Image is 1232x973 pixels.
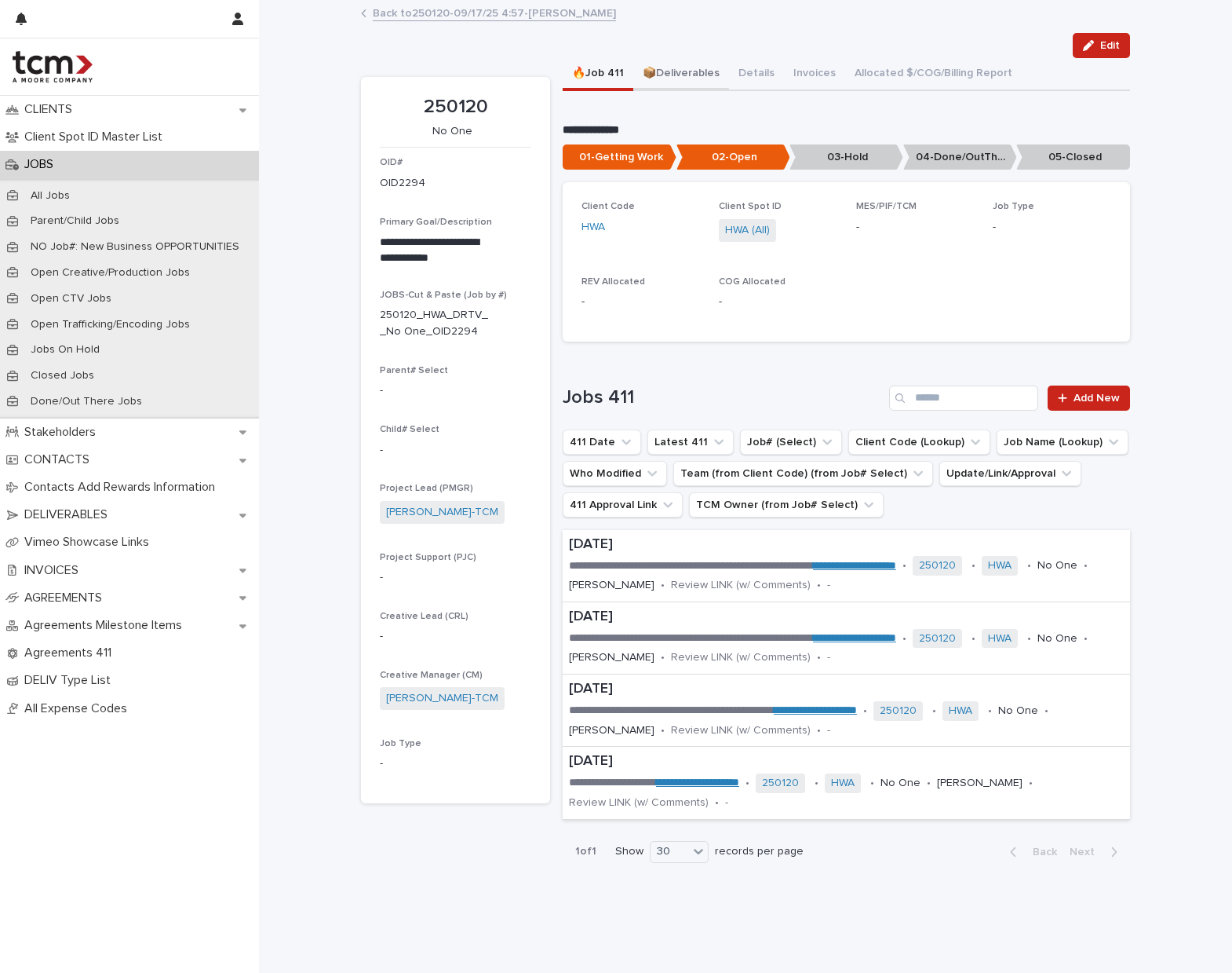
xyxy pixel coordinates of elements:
[997,845,1063,859] button: Back
[880,704,917,718] a: 250120
[18,292,124,305] p: Open CTV Jobs
[988,704,992,718] p: •
[939,461,1081,486] button: Update/Link/Approval
[569,796,709,810] p: Review LINK (w/ Comments)
[817,724,821,737] p: •
[563,144,676,170] p: 01-Getting Work
[1063,845,1130,859] button: Next
[971,632,975,646] p: •
[380,125,525,138] p: No One
[848,430,990,455] button: Client Code (Lookup)
[815,777,818,790] p: •
[380,366,448,375] span: Parent# Select
[988,559,1011,572] a: HWA
[729,58,784,91] button: Details
[563,386,883,409] h1: Jobs 411
[831,777,855,790] a: HWA
[563,430,641,455] button: 411 Date
[845,58,1022,91] button: Allocated $/COG/Billing Report
[380,755,531,772] p: -
[647,430,734,455] button: Latest 411
[932,704,936,718] p: •
[18,102,85,117] p: CLIENTS
[971,559,975,572] p: •
[569,724,654,737] p: [PERSON_NAME]
[1027,632,1031,646] p: •
[569,753,1124,770] p: [DATE]
[380,553,476,562] span: Project Support (PJC)
[380,218,492,227] span: Primary Goal/Description
[563,58,633,91] button: 🔥Job 411
[386,504,498,521] a: [PERSON_NAME]-TCM
[889,386,1038,411] input: Search
[380,671,483,680] span: Creative Manager (CM)
[380,96,531,119] p: 250120
[18,189,82,203] p: All Jobs
[569,609,1124,626] p: [DATE]
[998,704,1038,718] p: No One
[817,579,821,592] p: •
[380,569,531,586] p: -
[633,58,729,91] button: 📦Deliverables
[817,651,821,664] p: •
[661,579,665,592] p: •
[380,484,473,493] span: Project Lead (PMGR)
[1073,393,1120,404] span: Add New
[661,724,665,737] p: •
[993,219,1111,236] p: -
[661,651,665,664] p: •
[18,480,228,495] p: Contacts Add Rewards Information
[581,219,605,236] a: HWA
[725,796,728,810] p: -
[380,442,531,459] p: -
[18,618,195,633] p: Agreements Milestone Items
[18,673,123,688] p: DELIV Type List
[671,724,811,737] p: Review LINK (w/ Comments)
[18,425,108,440] p: Stakeholders
[18,369,107,382] p: Closed Jobs
[856,219,975,236] p: -
[373,3,616,21] a: Back to250120-09/17/25 4:57-[PERSON_NAME]
[689,492,884,518] button: TCM Owner (from Job# Select)
[569,651,654,664] p: [PERSON_NAME]
[740,430,842,455] button: Job# (Select)
[902,559,906,572] p: •
[569,681,1124,698] p: [DATE]
[563,461,667,486] button: Who Modified
[18,240,252,254] p: NO Job#: New Business OPPORTUNITIES
[927,777,931,790] p: •
[789,144,903,170] p: 03-Hold
[18,214,132,228] p: Parent/Child Jobs
[949,704,972,718] a: HWA
[18,343,112,357] p: Jobs On Hold
[827,579,830,592] p: -
[18,563,91,578] p: INVOICES
[18,535,162,550] p: Vimeo Showcase Links
[827,724,830,737] p: -
[745,777,749,790] p: •
[380,739,421,748] span: Job Type
[919,559,956,572] a: 250120
[671,651,811,664] p: Review LINK (w/ Comments)
[1027,559,1031,572] p: •
[719,277,785,287] span: COG Allocated
[1084,632,1088,646] p: •
[13,51,93,82] img: 4hMmSqQkux38exxPVZHQ
[762,777,799,790] a: 250120
[581,202,635,211] span: Client Code
[676,144,790,170] p: 02-Open
[863,704,867,718] p: •
[1073,33,1130,58] button: Edit
[856,202,917,211] span: MES/PIF/TCM
[18,701,140,716] p: All Expense Codes
[1048,386,1130,411] a: Add New
[1084,559,1088,572] p: •
[563,832,609,871] p: 1 of 1
[18,318,202,331] p: Open Trafficking/Encoding Jobs
[380,425,439,434] span: Child# Select
[380,175,425,192] p: OID2294
[569,536,1124,554] p: [DATE]
[581,294,700,310] p: -
[18,266,202,280] p: Open Creative/Production Jobs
